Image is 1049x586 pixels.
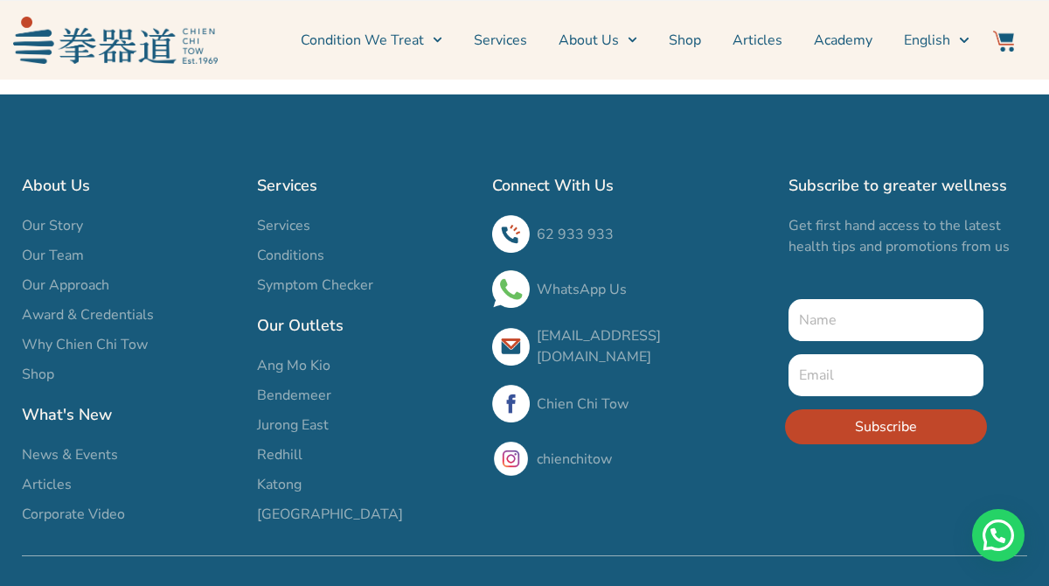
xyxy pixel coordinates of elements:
a: Why Chien Chi Tow [22,334,240,355]
h2: What's New [22,402,240,427]
a: Articles [733,18,782,62]
a: Services [257,215,475,236]
h2: Our Outlets [257,313,475,338]
span: Conditions [257,245,324,266]
a: Articles [22,474,240,495]
a: Corporate Video [22,504,240,525]
span: Our Team [22,245,84,266]
input: Name [788,299,983,341]
h2: Services [257,173,475,198]
h2: About Us [22,173,240,198]
a: Shop [22,364,240,385]
a: Services [474,18,527,62]
a: English [904,18,969,62]
a: WhatsApp Us [537,280,627,299]
a: Shop [669,18,701,62]
a: [GEOGRAPHIC_DATA] [257,504,475,525]
h2: Connect With Us [492,173,771,198]
span: [GEOGRAPHIC_DATA] [257,504,403,525]
a: Symptom Checker [257,275,475,296]
input: Email [788,354,983,396]
span: Why Chien Chi Tow [22,334,148,355]
span: News & Events [22,444,118,465]
form: New Form [788,299,983,457]
a: 62 933 933 [537,225,614,244]
h2: Subscribe to greater wellness [788,173,1027,198]
a: Our Team [22,245,240,266]
a: Ang Mo Kio [257,355,475,376]
a: Bendemeer [257,385,475,406]
span: Articles [22,474,72,495]
span: Ang Mo Kio [257,355,330,376]
a: Jurong East [257,415,475,436]
span: Jurong East [257,415,329,436]
a: Katong [257,474,475,495]
button: Subscribe [785,409,987,444]
span: Redhill [257,444,302,465]
a: Our Story [22,215,240,236]
span: Our Approach [22,275,109,296]
a: News & Events [22,444,240,465]
a: Academy [814,18,872,62]
a: Condition We Treat [301,18,442,62]
a: Conditions [257,245,475,266]
a: Chien Chi Tow [537,394,629,414]
img: Website Icon-03 [993,31,1014,52]
span: Services [257,215,310,236]
a: About Us [559,18,637,62]
span: Bendemeer [257,385,331,406]
span: Award & Credentials [22,304,154,325]
p: Get first hand access to the latest health tips and promotions from us [788,215,1027,257]
span: Shop [22,364,54,385]
a: Award & Credentials [22,304,240,325]
span: Corporate Video [22,504,125,525]
span: Subscribe [855,416,917,437]
a: chienchitow [537,450,612,469]
span: Symptom Checker [257,275,373,296]
a: Redhill [257,444,475,465]
a: Our Approach [22,275,240,296]
span: Our Story [22,215,83,236]
a: [EMAIL_ADDRESS][DOMAIN_NAME] [537,326,661,366]
span: Katong [257,474,302,495]
span: English [904,30,950,51]
nav: Menu [226,18,969,62]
